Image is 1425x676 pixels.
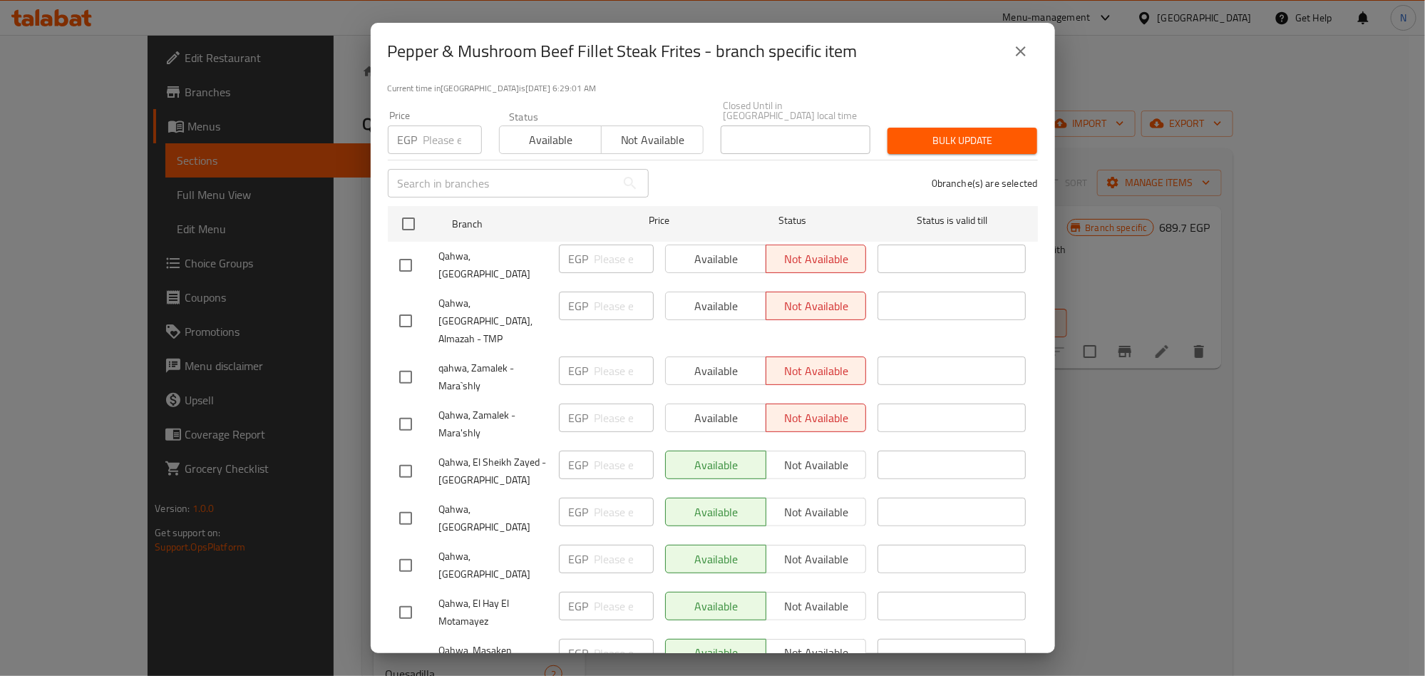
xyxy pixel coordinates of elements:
span: Price [612,212,706,230]
p: Current time in [GEOGRAPHIC_DATA] is [DATE] 6:29:01 AM [388,82,1038,95]
p: EGP [569,297,589,314]
span: Qahwa, [GEOGRAPHIC_DATA] [439,247,547,283]
input: Please enter price [595,292,654,320]
input: Please enter price [595,451,654,479]
p: EGP [569,409,589,426]
p: EGP [569,598,589,615]
input: Please enter price [595,245,654,273]
span: qahwa, Zamalek - Mara`shly [439,359,547,395]
span: Not available [607,130,698,150]
p: EGP [398,131,418,148]
input: Search in branches [388,169,616,198]
input: Please enter price [595,592,654,620]
span: Bulk update [899,132,1026,150]
span: Qahwa, [GEOGRAPHIC_DATA], Almazah - TMP [439,295,547,348]
input: Please enter price [595,545,654,573]
span: Status [718,212,866,230]
p: EGP [569,250,589,267]
button: Available [499,126,602,154]
span: Qahwa, El Hay El Motamayez [439,595,547,630]
p: EGP [569,550,589,568]
span: Status is valid till [878,212,1026,230]
button: Not available [601,126,704,154]
span: Qahwa, [GEOGRAPHIC_DATA] [439,501,547,536]
button: close [1004,34,1038,68]
p: EGP [569,503,589,521]
input: Please enter price [595,639,654,667]
input: Please enter price [595,404,654,432]
h2: Pepper & Mushroom Beef Fillet Steak Frites - branch specific item [388,40,858,63]
input: Please enter price [423,126,482,154]
span: Branch [452,215,600,233]
span: Qahwa, Zamalek - Mara'shly [439,406,547,442]
p: EGP [569,456,589,473]
span: Qahwa, El Sheikh Zayed - [GEOGRAPHIC_DATA] [439,454,547,489]
span: Available [505,130,596,150]
span: Qahwa, [GEOGRAPHIC_DATA] [439,548,547,583]
p: EGP [569,362,589,379]
input: Please enter price [595,498,654,526]
button: Bulk update [888,128,1037,154]
p: 0 branche(s) are selected [932,176,1038,190]
p: EGP [569,645,589,662]
input: Please enter price [595,357,654,385]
